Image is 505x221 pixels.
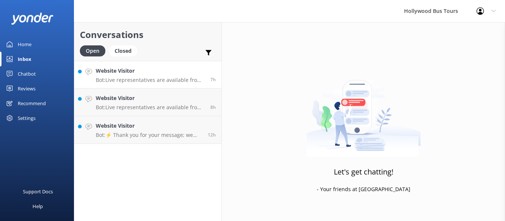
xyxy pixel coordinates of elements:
[80,28,216,42] h2: Conversations
[306,65,421,157] img: artwork of a man stealing a conversation from at giant smartphone
[74,89,221,116] a: Website VisitorBot:Live representatives are available from 9:00 AM - 5:30 PM PST every day.8h
[96,77,205,83] p: Bot: Live representatives are available from 9:00 AM - 5:30 PM PST every day.
[317,185,410,193] p: - Your friends at [GEOGRAPHIC_DATA]
[96,67,205,75] h4: Website Visitor
[109,45,137,56] div: Closed
[109,46,141,55] a: Closed
[18,96,46,111] div: Recommend
[96,94,205,102] h4: Website Visitor
[334,166,393,178] h3: Let's get chatting!
[18,66,36,81] div: Chatbot
[96,104,205,111] p: Bot: Live representatives are available from 9:00 AM - 5:30 PM PST every day.
[80,45,105,56] div: Open
[74,61,221,89] a: Website VisitorBot:Live representatives are available from 9:00 AM - 5:30 PM PST every day.7h
[208,132,216,138] span: Sep 03 2025 08:57pm (UTC -07:00) America/Tijuana
[18,81,35,96] div: Reviews
[210,76,216,83] span: Sep 04 2025 01:16am (UTC -07:00) America/Tijuana
[96,132,202,138] p: Bot: ⚡ Thank you for your message; we are connecting you to a team member who will be with you sh...
[11,13,54,25] img: yonder-white-logo.png
[23,184,53,199] div: Support Docs
[80,46,109,55] a: Open
[74,116,221,144] a: Website VisitorBot:⚡ Thank you for your message; we are connecting you to a team member who will ...
[210,104,216,110] span: Sep 04 2025 12:37am (UTC -07:00) America/Tijuana
[33,199,43,214] div: Help
[18,37,31,52] div: Home
[96,122,202,130] h4: Website Visitor
[18,111,35,125] div: Settings
[18,52,31,66] div: Inbox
